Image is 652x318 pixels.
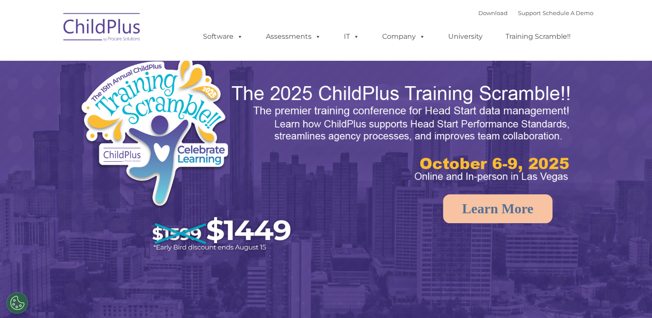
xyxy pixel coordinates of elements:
[374,28,434,45] a: Company
[335,28,368,45] a: IT
[257,28,330,45] a: Assessments
[6,292,28,314] button: Cookies Settings
[443,194,552,223] a: Learn More
[497,28,579,45] a: Training Scramble!!
[59,7,145,50] img: ChildPlus by Procare Solutions
[518,9,541,16] a: Support
[478,9,508,16] a: Download
[543,9,593,16] a: Schedule A Demo
[478,9,593,16] font: |
[194,28,252,45] a: Software
[440,28,491,45] a: University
